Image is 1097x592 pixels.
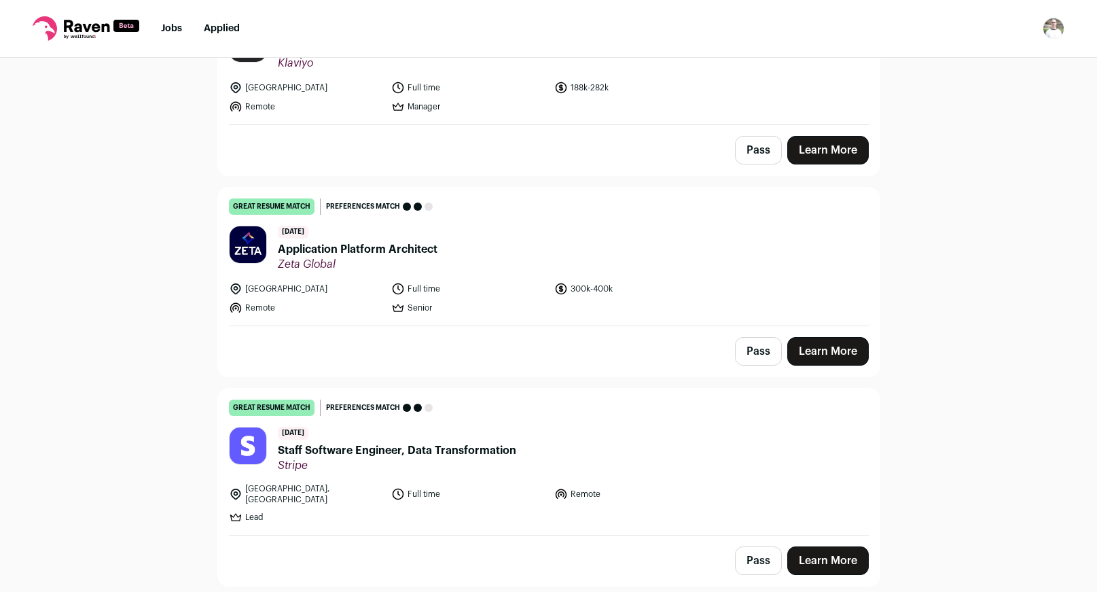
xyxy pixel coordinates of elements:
[229,100,384,114] li: Remote
[278,442,516,459] span: Staff Software Engineer, Data Transformation
[278,427,308,440] span: [DATE]
[230,428,266,464] img: c29228e9d9ae75acbec9f97acea12ad61565c350f760a79d6eec3e18ba7081be.jpg
[1043,18,1064,39] img: 1088355-medium_jpg
[787,337,869,366] a: Learn More
[278,226,308,239] span: [DATE]
[229,400,314,416] div: great resume match
[326,401,400,415] span: Preferences match
[278,241,437,258] span: Application Platform Architect
[735,337,782,366] button: Pass
[735,136,782,164] button: Pass
[735,546,782,575] button: Pass
[787,546,869,575] a: Learn More
[278,459,516,472] span: Stripe
[391,483,546,505] li: Full time
[204,24,240,33] a: Applied
[391,282,546,296] li: Full time
[229,301,384,315] li: Remote
[554,483,709,505] li: Remote
[229,510,384,524] li: Lead
[1043,18,1064,39] button: Open dropdown
[326,200,400,213] span: Preferences match
[554,81,709,94] li: 188k-282k
[391,100,546,114] li: Manager
[230,226,266,263] img: 9e20dab5666333b56a0d1615f606ec3c160a8c82f38ae4c39125078ba04d13d5.jpg
[218,188,880,326] a: great resume match Preferences match [DATE] Application Platform Architect Zeta Global [GEOGRAPHI...
[229,483,384,505] li: [GEOGRAPHIC_DATA], [GEOGRAPHIC_DATA]
[229,81,384,94] li: [GEOGRAPHIC_DATA]
[278,56,431,70] span: Klaviyo
[278,258,437,271] span: Zeta Global
[161,24,182,33] a: Jobs
[787,136,869,164] a: Learn More
[229,198,314,215] div: great resume match
[391,81,546,94] li: Full time
[229,282,384,296] li: [GEOGRAPHIC_DATA]
[554,282,709,296] li: 300k-400k
[391,301,546,315] li: Senior
[218,389,880,535] a: great resume match Preferences match [DATE] Staff Software Engineer, Data Transformation Stripe [...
